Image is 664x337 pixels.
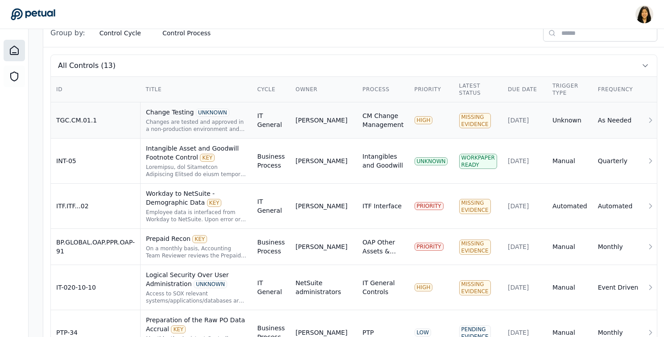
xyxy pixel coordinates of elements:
[409,77,454,102] th: Priority
[146,118,247,133] div: Changes are tested and approved in a non-production environment and approved prior to being imple...
[547,77,593,102] th: Trigger Type
[252,102,290,139] td: IT General
[502,77,547,102] th: Due Date
[252,139,290,184] td: Business Process
[362,202,402,211] div: ITF Interface
[415,202,444,210] div: PRIORITY
[508,328,542,337] div: [DATE]
[547,184,593,229] td: Automated
[415,116,433,124] div: HIGH
[415,157,448,165] div: UNKNOWN
[194,280,227,288] div: UNKNOWN
[171,325,186,333] div: KEY
[51,77,141,102] th: ID
[415,329,432,337] div: LOW
[51,184,141,229] td: ITF.ITF...02
[547,139,593,184] td: Manual
[146,234,247,243] div: Prepaid Recon
[459,280,491,295] div: Missing Evidence
[295,156,347,165] div: [PERSON_NAME]
[11,8,55,21] a: Go to Dashboard
[252,184,290,229] td: IT General
[252,229,290,265] td: Business Process
[593,184,645,229] td: Automated
[146,245,247,259] div: On a monthly basis, Accounting Team Reviewer reviews the Prepaid reconciliation, which includes a...
[362,111,403,129] div: CM Change Management
[92,25,148,41] button: Control Cycle
[290,77,357,102] th: Owner
[508,156,542,165] div: [DATE]
[51,55,657,76] button: All Controls (13)
[547,102,593,139] td: Unknown
[4,66,25,87] a: SOC
[362,278,403,296] div: IT General Controls
[295,242,347,251] div: [PERSON_NAME]
[51,229,141,265] td: BP.GLOBAL.OAP.PPR.OAP-91
[635,5,653,23] img: Renee Park
[459,240,491,255] div: Missing Evidence
[146,290,247,304] div: Access to SOX relevant systems/applications/databases are requested by the user(s), approved by a...
[252,77,290,102] th: Cycle
[207,199,222,207] div: KEY
[200,154,215,162] div: KEY
[252,265,290,310] td: IT General
[459,154,497,169] div: Workpaper Ready
[192,235,207,243] div: KEY
[459,199,491,214] div: Missing Evidence
[362,328,373,337] div: PTP
[459,113,491,128] div: Missing Evidence
[362,238,403,256] div: OAP Other Assets & Prepaids
[51,139,141,184] td: INT-05
[508,283,542,292] div: [DATE]
[146,189,247,207] div: Workday to NetSuite - Demographic Data
[50,28,85,38] span: Group by:
[357,77,409,102] th: Process
[593,139,645,184] td: Quarterly
[295,116,347,125] div: [PERSON_NAME]
[593,229,645,265] td: Monthly
[51,265,141,310] td: IT-020-10-10
[58,60,116,71] span: All Controls (13)
[593,102,645,139] td: As Needed
[146,209,247,223] div: Employee data is interfaced from Workday to NetSuite. Upon error or failure, appropriate personne...
[196,109,229,117] div: UNKNOWN
[155,25,218,41] button: Control Process
[508,116,542,125] div: [DATE]
[454,77,502,102] th: Latest Status
[508,202,542,211] div: [DATE]
[4,40,25,61] a: Dashboard
[141,77,252,102] th: Title
[593,77,645,102] th: Frequency
[146,108,247,117] div: Change Testing
[415,243,444,251] div: PRIORITY
[295,202,347,211] div: [PERSON_NAME]
[295,278,352,296] div: NetSuite administrators
[547,265,593,310] td: Manual
[146,164,247,178] div: Quarterly, the Functional Accounting Manager or above reviews the Intangible Asset and Goodwill f...
[51,102,141,139] td: TGC.CM.01.1
[146,270,247,288] div: Logical Security Over User Administration
[146,316,247,333] div: Preparation of the Raw PO Data Accrual
[415,283,433,291] div: HIGH
[146,144,247,162] div: Intangible Asset and Goodwill Footnote Control
[547,229,593,265] td: Manual
[295,328,347,337] div: [PERSON_NAME]
[362,152,403,170] div: Intangibles and Goodwill
[508,242,542,251] div: [DATE]
[593,265,645,310] td: Event Driven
